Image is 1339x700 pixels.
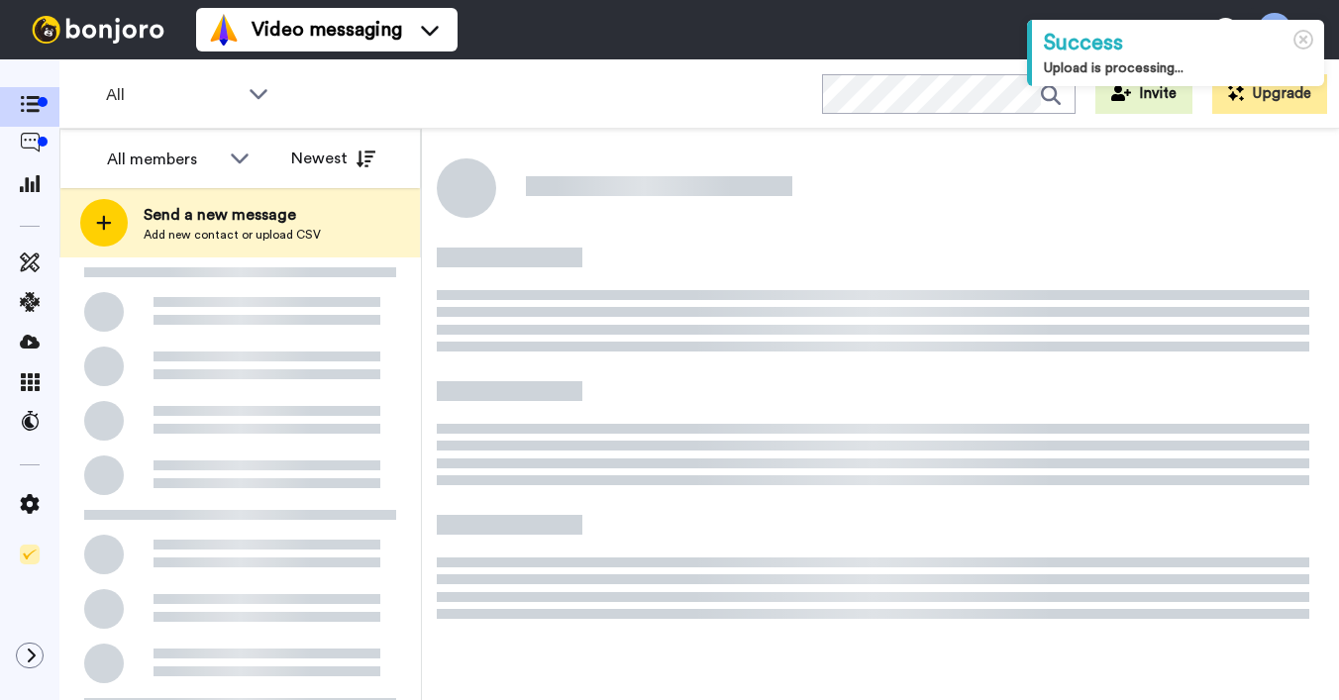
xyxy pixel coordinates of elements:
[1095,74,1192,114] button: Invite
[24,16,172,44] img: bj-logo-header-white.svg
[1212,74,1327,114] button: Upgrade
[1044,58,1312,78] div: Upload is processing...
[1044,28,1312,58] div: Success
[208,14,240,46] img: vm-color.svg
[276,139,390,178] button: Newest
[252,16,402,44] span: Video messaging
[144,227,321,243] span: Add new contact or upload CSV
[144,203,321,227] span: Send a new message
[20,545,40,564] img: Checklist.svg
[107,148,220,171] div: All members
[106,83,239,107] span: All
